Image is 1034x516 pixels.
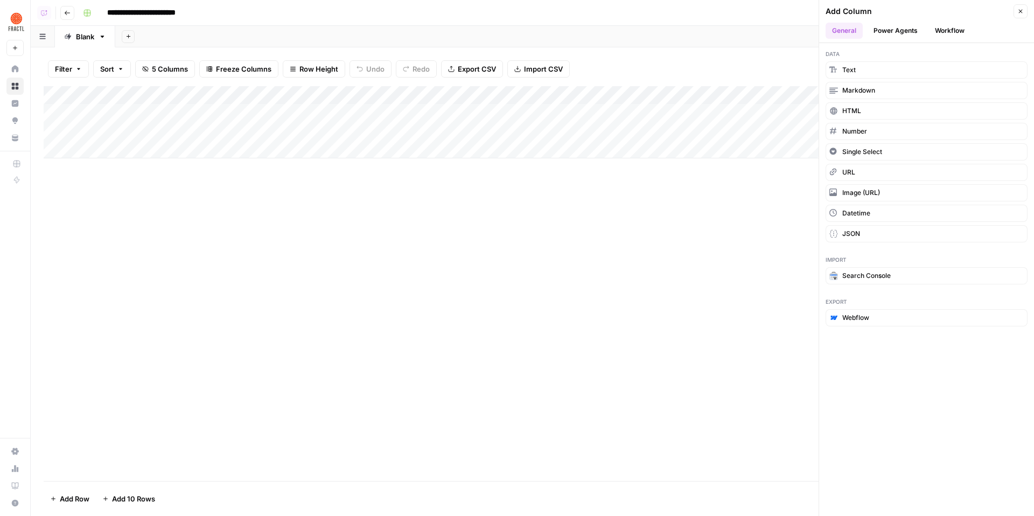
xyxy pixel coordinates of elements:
span: Image (URL) [842,188,880,198]
a: Home [6,60,24,78]
a: Insights [6,95,24,112]
div: Blank [76,31,94,42]
button: Webflow [826,309,1028,326]
span: Export CSV [458,64,496,74]
span: URL [842,168,855,177]
button: Number [826,123,1028,140]
span: Add 10 Rows [112,493,155,504]
button: General [826,23,863,39]
span: Number [842,127,867,136]
span: Data [826,50,1028,58]
a: Opportunities [6,112,24,129]
span: Freeze Columns [216,64,271,74]
span: HTML [842,106,861,116]
span: Sort [100,64,114,74]
button: Text [826,61,1028,79]
span: Filter [55,64,72,74]
button: Add Row [44,490,96,507]
button: Add 10 Rows [96,490,162,507]
span: JSON [842,229,860,239]
a: Browse [6,78,24,95]
span: Export [826,297,1028,306]
span: Datetime [842,208,870,218]
span: Add Row [60,493,89,504]
button: Export CSV [441,60,503,78]
button: URL [826,164,1028,181]
button: Power Agents [867,23,924,39]
button: Search Console [826,267,1028,284]
button: HTML [826,102,1028,120]
a: Blank [55,26,115,47]
span: Search Console [842,271,891,281]
button: Import CSV [507,60,570,78]
span: Import [826,255,1028,264]
span: Import CSV [524,64,563,74]
button: Datetime [826,205,1028,222]
button: JSON [826,225,1028,242]
button: Markdown [826,82,1028,99]
a: Settings [6,443,24,460]
button: Single Select [826,143,1028,161]
button: Workspace: Frac.tl [6,9,24,36]
span: 5 Columns [152,64,188,74]
button: 5 Columns [135,60,195,78]
span: Undo [366,64,385,74]
button: Row Height [283,60,345,78]
button: Filter [48,60,89,78]
button: Sort [93,60,131,78]
a: Usage [6,460,24,477]
img: Frac.tl Logo [6,12,26,32]
button: Workflow [928,23,971,39]
span: Redo [413,64,430,74]
button: Undo [350,60,392,78]
span: Row Height [299,64,338,74]
button: Redo [396,60,437,78]
span: Single Select [842,147,882,157]
button: Freeze Columns [199,60,278,78]
button: Help + Support [6,494,24,512]
a: Learning Hub [6,477,24,494]
a: Your Data [6,129,24,147]
span: Markdown [842,86,875,95]
span: Text [842,65,856,75]
span: Webflow [842,313,869,323]
button: Image (URL) [826,184,1028,201]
